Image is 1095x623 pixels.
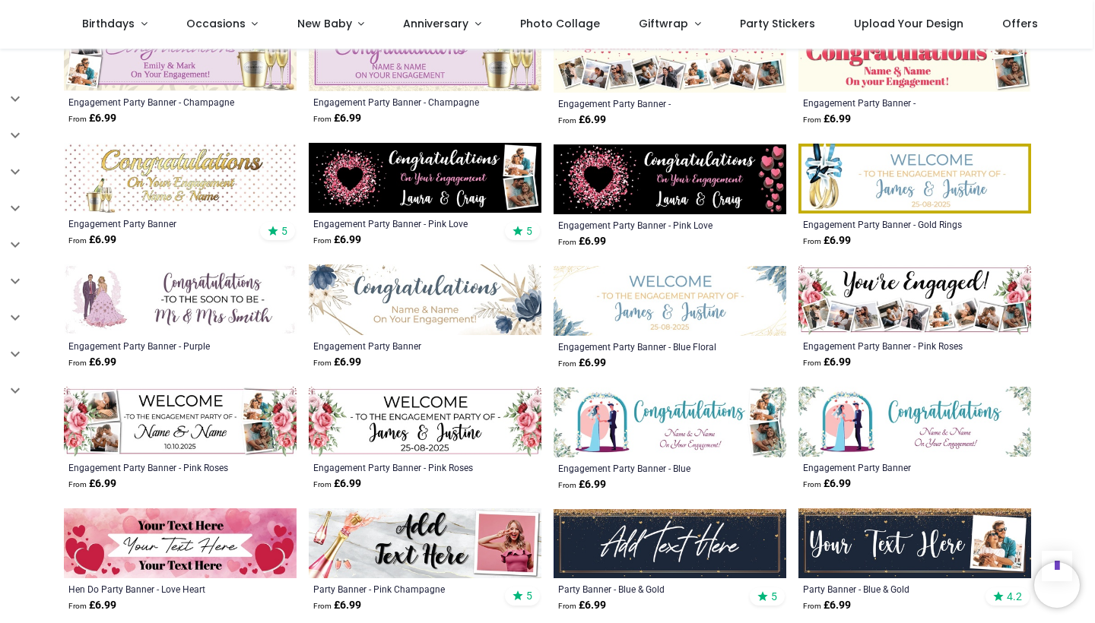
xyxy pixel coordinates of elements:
a: Engagement Party Banner - Gold Rings [803,218,982,230]
strong: £ 6.99 [558,598,606,613]
img: Engagement Party Banner - Blue Congratulations-Custom Text [798,387,1031,457]
strong: £ 6.99 [558,356,606,371]
div: Party Banner - Blue & Gold [803,583,982,595]
a: Engagement Party Banner - Pink Roses [68,461,247,473]
span: 5 [526,589,532,602]
span: From [803,602,821,610]
a: Engagement Party Banner - Blue Floral Design [558,340,737,353]
img: Personalised Engagement Party Banner - Congratulations - 2 Photo Upload [798,22,1031,92]
span: From [803,115,821,124]
iframe: Brevo live chat [1034,562,1080,608]
img: Personalised Engagement Party Banner - Pink Roses - Custom Name & Date [309,387,541,457]
span: From [558,602,576,610]
strong: £ 6.99 [313,111,361,126]
span: 5 [526,224,532,238]
a: Engagement Party Banner - Blue Congratulations [558,462,737,474]
img: Personalised Party Banner - Blue & Gold - Custom Text & 1 Photo Upload [798,508,1031,578]
strong: £ 6.99 [558,477,606,492]
strong: £ 6.99 [313,598,361,613]
img: Personalised Engagement Party Banner - Blue Floral Design - Custom Name & Date [554,266,786,336]
a: Party Banner - Pink Champagne [313,583,492,595]
a: Hen Do Party Banner - Love Heart Anniversary Engagement [68,583,247,595]
span: Giftwrap [639,16,688,31]
span: From [803,359,821,367]
span: 5 [281,224,287,238]
span: From [313,115,332,123]
a: Party Banner - Blue & Gold [558,583,737,595]
span: From [558,359,576,368]
span: From [313,236,332,245]
span: 5 [771,590,777,603]
img: Personalised Engagement Party Banner - Champagne - Custom Name [309,21,541,91]
img: Personalised Engagement Party Banner - Pink Roses - Custom Text & 4 Photo Upload [64,387,297,457]
strong: £ 6.99 [68,476,116,492]
span: Photo Collage [520,16,600,31]
strong: £ 6.99 [558,234,606,249]
img: Personalised Party Banner - Blue & Gold - Custom Text [554,509,786,578]
img: Personalised Engagement Party Banner - Congratulations - 9 Photo Upload [554,23,786,93]
img: Personalised Hen Do Party Banner - Love Heart Anniversary Engagement - Custom Text [64,508,297,578]
span: From [68,236,87,245]
strong: £ 6.99 [803,598,851,613]
span: From [803,480,821,489]
a: Engagement Party Banner - Congratulations [558,97,737,109]
strong: £ 6.99 [313,355,361,370]
span: Anniversary [403,16,468,31]
a: Engagement Party Banner - Pink Roses [313,461,492,473]
strong: £ 6.99 [68,111,116,126]
img: Engagement Party Banner - Blue Floral Design Congratulations [309,264,541,334]
strong: £ 6.99 [803,112,851,127]
a: Engagement Party Banner - Pink Love Hearts [558,219,737,231]
img: Personalised Engagement Party Banner - Gold Rings - Custom Name & Date [798,144,1031,213]
span: From [68,602,87,610]
span: 4.2 [1007,590,1022,603]
span: Upload Your Design [854,16,963,31]
strong: £ 6.99 [803,476,851,492]
strong: £ 6.99 [558,112,606,128]
strong: £ 6.99 [68,355,116,370]
img: Personalised Engagement Party Banner - Pink Roses - 9 Photo Upload [798,265,1031,335]
a: Engagement Party Banner [313,340,492,352]
strong: £ 6.99 [803,355,851,370]
strong: £ 6.99 [313,232,361,248]
div: Engagement Party Banner - Pink Love Hearts [313,217,492,229]
span: From [558,116,576,125]
span: From [803,237,821,245]
span: Party Stickers [740,16,815,31]
a: Engagement Party Banner - Congratulations [803,96,982,109]
span: From [313,602,332,610]
a: Engagement Party Banner - Champagne [313,96,492,108]
span: New Baby [297,16,352,31]
a: Engagement Party Banner - Champagne [68,96,247,108]
strong: £ 6.99 [803,233,851,248]
span: From [313,359,332,367]
strong: £ 6.99 [313,476,361,492]
img: Personalised Engagement Party Banner - Pink Love Hearts - Custom Name & 2 Photo Upload [309,143,541,213]
img: Personalised Engagement Party Banner - Purple Congratulations - Custom Name [64,264,297,334]
a: Engagement Party Banner [68,217,247,229]
span: Occasions [186,16,246,31]
a: Engagement Party Banner - Pink Roses [803,340,982,352]
strong: £ 6.99 [68,598,116,613]
a: Engagement Party Banner - Purple Congratulations [68,340,247,352]
a: Engagement Party Banner [803,461,982,473]
span: From [68,480,87,489]
img: Personalised Engagement Party Banner - Blue Congratulations - 2 Photo Upload [554,387,786,457]
span: From [558,238,576,246]
img: Personalised Engagement Party Banner - Pink Love Hearts - Custom Name [554,144,786,214]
